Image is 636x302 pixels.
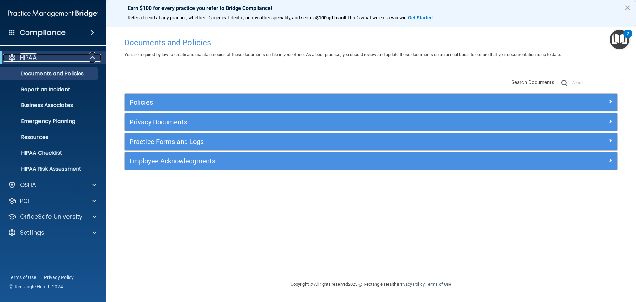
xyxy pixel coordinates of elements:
[124,52,561,57] span: You are required by law to create and maintain copies of these documents on file in your office. ...
[8,213,96,221] a: OfficeSafe University
[8,197,96,205] a: PCI
[4,150,95,156] p: HIPAA Checklist
[20,197,29,205] p: PCI
[408,15,434,20] a: Get Started
[124,38,618,47] h4: Documents and Policies
[20,213,82,221] p: OfficeSafe University
[511,79,556,85] span: Search Documents:
[44,274,74,281] a: Privacy Policy
[345,15,408,20] span: ! That's what we call a win-win.
[9,283,63,290] span: Ⓒ Rectangle Health 2024
[8,181,96,189] a: OSHA
[20,229,44,237] p: Settings
[572,78,618,88] input: Search
[250,274,492,295] div: Copyright © All rights reserved 2025 @ Rectangle Health | |
[8,54,96,62] a: HIPAA
[4,166,95,172] p: HIPAA Risk Assessment
[408,15,433,20] strong: Get Started
[4,86,95,93] p: Report an Incident
[8,229,96,237] a: Settings
[130,138,489,145] h5: Practice Forms and Logs
[4,102,95,109] p: Business Associates
[426,282,451,287] a: Terms of Use
[8,7,98,20] img: PMB logo
[128,5,614,11] p: Earn $100 for every practice you refer to Bridge Compliance!
[130,118,489,126] h5: Privacy Documents
[128,15,316,20] span: Refer a friend at any practice, whether it's medical, dental, or any other speciality, and score a
[130,117,612,127] a: Privacy Documents
[20,181,36,189] p: OSHA
[130,97,612,108] a: Policies
[4,134,95,141] p: Resources
[4,70,95,77] p: Documents and Policies
[130,136,612,147] a: Practice Forms and Logs
[130,156,612,166] a: Employee Acknowledgments
[398,282,424,287] a: Privacy Policy
[130,157,489,165] h5: Employee Acknowledgments
[4,118,95,125] p: Emergency Planning
[130,99,489,106] h5: Policies
[20,54,37,62] p: HIPAA
[561,80,567,86] img: ic-search.3b580494.png
[316,15,345,20] strong: $100 gift card
[627,34,629,42] div: 2
[610,30,629,49] button: Open Resource Center, 2 new notifications
[20,28,66,37] h4: Compliance
[624,2,631,13] button: Close
[9,274,36,281] a: Terms of Use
